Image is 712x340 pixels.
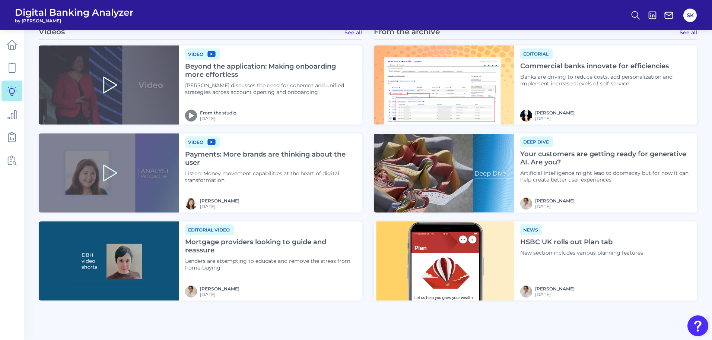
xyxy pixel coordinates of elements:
p: Videos [39,27,65,36]
img: Example_Analyst_Perspective.png [39,133,179,212]
a: Video [185,138,220,145]
img: HSBCm.png [374,221,514,300]
a: News [520,226,542,233]
p: [PERSON_NAME] discusses the need for coherent and unified strategies across account opening and o... [185,82,356,95]
a: See all [344,29,362,36]
h4: Payments: More brands are thinking about the user [185,151,356,167]
img: MIchael McCaw [520,286,532,297]
img: CashPro.png [374,45,514,125]
span: Digital Banking Analyzer [15,7,134,18]
img: Deep_Dive_-_Blue_background_and_large_devices.png [374,133,514,212]
a: Video [185,50,220,57]
p: New section includes various planning features [520,249,691,256]
img: MIchael McCaw [185,286,197,297]
span: News [520,224,542,235]
span: [DATE] [200,204,239,209]
p: Artificial intelligence might lead to doomsday but for now it can help create better user experie... [520,170,691,183]
span: Video [185,48,220,60]
p: Listen: Money movement capabilities at the heart of digital transformation [185,170,356,183]
span: Deep dive [520,136,553,147]
span: [DATE] [200,116,236,121]
span: by [PERSON_NAME] [15,18,134,23]
a: See all [680,29,697,36]
span: [DATE] [535,116,575,121]
img: jsypal-e1648503412846.jpg [520,110,532,122]
img: Studio.png [185,110,197,122]
img: MIchael McCaw [520,198,532,210]
p: Lenders are attempting to educate and remove the stress from home-buying [185,258,356,271]
a: [PERSON_NAME] [200,198,239,204]
a: Deep dive [520,138,553,145]
img: MicrosoftTeams-image_(77).png [185,198,197,210]
button: SK [683,9,697,22]
h4: Your customers are getting ready for generative AI. Are you? [520,150,691,166]
a: [PERSON_NAME] [200,286,239,292]
button: Open Resource Center [687,315,708,336]
a: Editorial [520,50,553,57]
h4: Mortgage providers looking to guide and reassure [185,238,356,254]
span: Editorial video [185,224,234,235]
h4: Beyond the application: Making onboarding more effortless [185,63,356,79]
span: Video [185,136,220,148]
span: [DATE] [535,204,575,209]
a: [PERSON_NAME] [535,110,575,116]
img: Vanessa_1366x768.jpg [39,221,179,300]
p: Banks are driving to reduce costs, add personalization and implement increased levels of self-ser... [520,73,691,87]
a: From the studio [200,110,236,116]
img: Video with Right Label (1).png [39,45,179,125]
p: From the archive [374,27,440,36]
span: [DATE] [200,292,239,297]
h4: Commercial banks innovate for efficiencies [520,62,691,70]
a: [PERSON_NAME] [535,286,575,292]
a: [PERSON_NAME] [535,198,575,204]
a: Editorial video [185,226,234,233]
span: [DATE] [535,292,575,297]
span: Editorial [520,48,553,59]
h4: HSBC UK rolls out Plan tab [520,238,691,246]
